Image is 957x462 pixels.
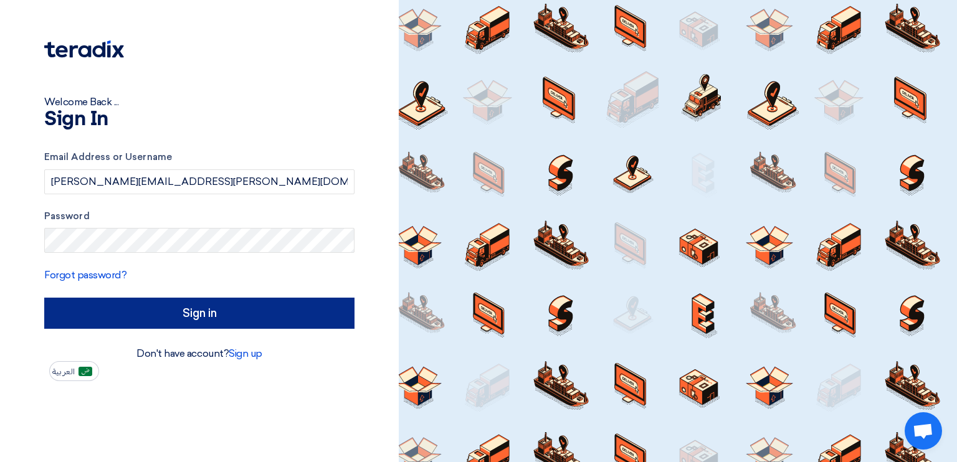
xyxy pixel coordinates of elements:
[79,367,92,376] img: ar-AR.png
[44,150,355,164] label: Email Address or Username
[44,95,355,110] div: Welcome Back ...
[44,40,124,58] img: Teradix logo
[44,298,355,329] input: Sign in
[44,209,355,224] label: Password
[44,346,355,361] div: Don't have account?
[905,412,942,450] div: Open chat
[52,367,75,376] span: العربية
[49,361,99,381] button: العربية
[44,269,126,281] a: Forgot password?
[44,110,355,130] h1: Sign In
[229,347,262,359] a: Sign up
[44,169,355,194] input: Enter your business email or username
